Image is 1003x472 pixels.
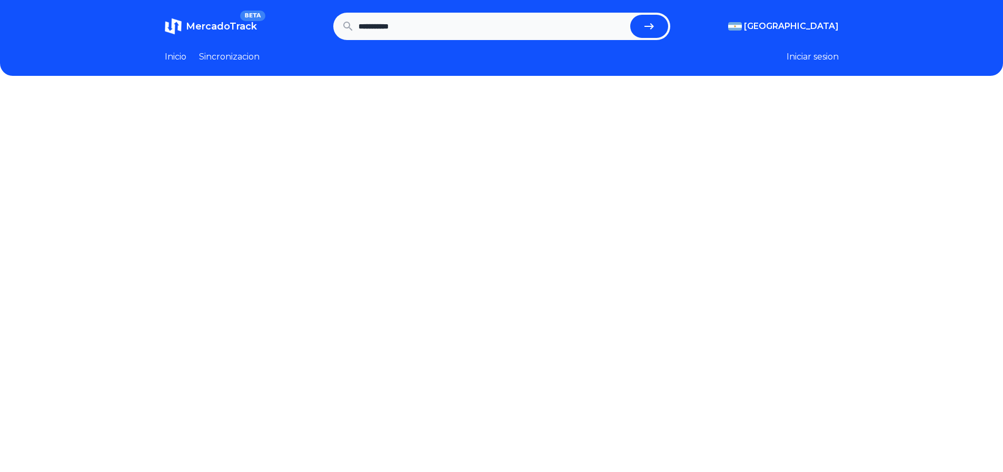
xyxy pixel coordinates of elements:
span: [GEOGRAPHIC_DATA] [744,20,839,33]
button: Iniciar sesion [787,51,839,63]
img: Argentina [728,22,742,31]
button: [GEOGRAPHIC_DATA] [728,20,839,33]
a: Inicio [165,51,186,63]
span: MercadoTrack [186,21,257,32]
span: BETA [240,11,265,21]
a: Sincronizacion [199,51,260,63]
img: MercadoTrack [165,18,182,35]
a: MercadoTrackBETA [165,18,257,35]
